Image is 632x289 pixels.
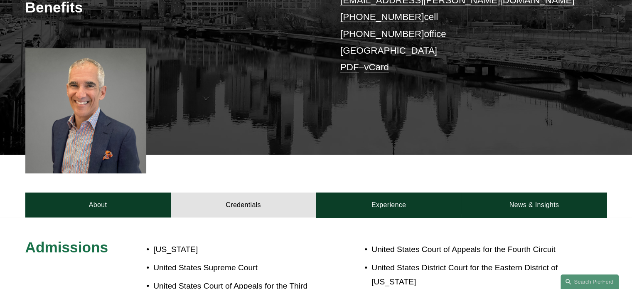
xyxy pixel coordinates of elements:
p: United States Supreme Court [153,261,316,275]
a: Credentials [171,193,316,217]
a: [PHONE_NUMBER] [340,12,424,22]
a: News & Insights [461,193,607,217]
p: United States Court of Appeals for the Fourth Circuit [371,242,558,257]
span: Admissions [25,239,108,255]
a: Search this site [561,274,619,289]
a: About [25,193,171,217]
a: PDF [340,62,359,72]
a: vCard [364,62,389,72]
p: [US_STATE] [153,242,316,257]
a: [PHONE_NUMBER] [340,29,424,39]
a: Experience [316,193,462,217]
